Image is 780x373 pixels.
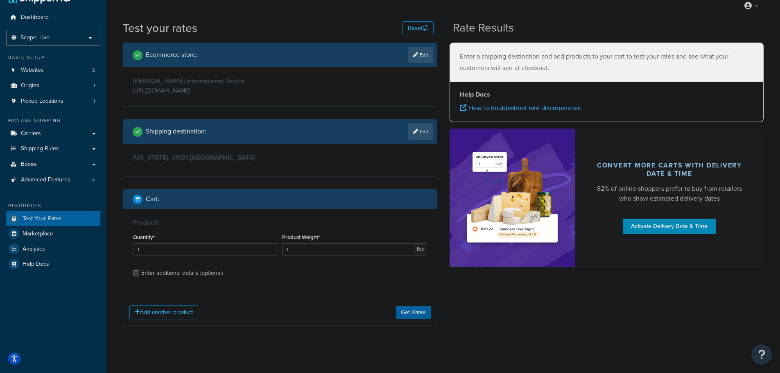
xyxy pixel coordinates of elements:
span: 1 [93,98,95,105]
span: 1 [93,82,95,89]
span: 4 [92,176,95,183]
p: [URL][DOMAIN_NAME] [133,85,278,97]
a: Carriers [6,126,100,141]
span: Analytics [23,246,45,253]
div: Domain: [DOMAIN_NAME] [21,21,90,28]
span: Origins [21,82,39,89]
span: Dashboard [21,14,49,21]
span: Test Your Rates [23,215,62,222]
span: lbs [414,243,427,255]
img: feature-image-ddt-36eae7f7280da8017bfb280eaccd9c446f90b1fe08728e4019434db127062ab4.png [462,141,563,255]
input: 0.00 [282,243,414,255]
h2: Shipping destination : [146,128,206,135]
button: Open Resource Center [751,344,772,365]
h3: Product 1 [133,219,427,227]
a: Boxes [6,157,100,172]
h3: [PERSON_NAME] International Tackle [133,77,278,85]
a: Origins1 [6,78,100,93]
label: Quantity* [133,234,155,240]
span: Help Docs [23,261,49,268]
button: Add another product [129,305,198,319]
div: 82% of online shoppers prefer to buy from retailers who show estimated delivery dates [595,184,744,203]
div: Basic Setup [6,54,100,61]
span: Boxes [21,161,37,168]
span: Advanced Features [21,176,70,183]
a: How to troubleshoot rate discrepancies [460,103,581,113]
span: Shipping Rules [21,145,59,152]
span: 2 [92,67,95,74]
a: Marketplace [6,226,100,241]
h2: Ecommerce store : [146,51,197,59]
input: Enter additional details (optional) [133,270,139,276]
div: Enter additional details (optional) [141,267,223,279]
li: Advanced Features [6,172,100,188]
a: Websites2 [6,63,100,78]
li: Pickup Locations [6,94,100,109]
button: Get Rates [396,306,431,319]
img: logo_orange.svg [13,13,20,20]
a: Analytics [6,242,100,256]
img: tab_keywords_by_traffic_grey.svg [81,47,88,54]
li: Origins [6,78,100,93]
li: Websites [6,63,100,78]
div: Keywords by Traffic [90,48,138,54]
a: Activate Delivery Date & Time [623,219,716,234]
span: Scope: Live [20,34,50,41]
div: Resources [6,202,100,209]
img: website_grey.svg [13,21,20,28]
label: Product Weight* [282,234,320,240]
a: Test Your Rates [6,211,100,226]
div: v 4.0.25 [23,13,40,20]
a: Pickup Locations1 [6,94,100,109]
span: Websites [21,67,44,74]
a: Help Docs [6,257,100,271]
a: Edit [408,47,433,63]
a: Edit [408,123,433,140]
p: Enter a shipping destination and add products to your cart to test your rates and see what your c... [460,51,754,74]
h2: Cart : [146,195,159,203]
img: tab_domain_overview_orange.svg [22,47,29,54]
h4: Help Docs [460,90,754,99]
span: Carriers [21,130,41,137]
h2: Rate Results [453,22,514,34]
div: Manage Shipping [6,117,100,124]
a: Advanced Features4 [6,172,100,188]
span: Pickup Locations [21,98,63,105]
div: Domain Overview [31,48,73,54]
h1: Test your rates [123,20,197,36]
div: Convert more carts with delivery date & time [595,161,744,178]
a: Shipping Rules [6,141,100,156]
button: Reset [402,21,434,35]
h3: [US_STATE], 33101 , [GEOGRAPHIC_DATA] [133,154,427,162]
a: Dashboard [6,10,100,25]
span: Marketplace [23,231,53,237]
input: 0 [133,243,278,255]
